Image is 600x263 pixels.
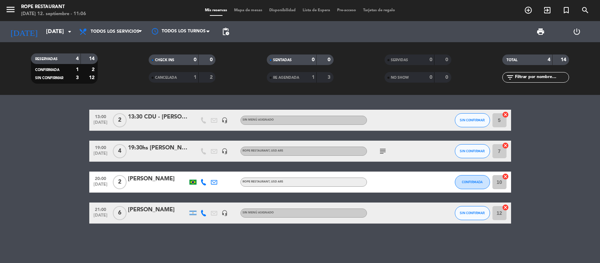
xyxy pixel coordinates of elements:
[391,58,408,62] span: SERVIDAS
[35,57,58,61] span: RESERVADAS
[5,4,16,15] i: menu
[506,73,514,82] i: filter_list
[35,76,63,80] span: SIN CONFIRMAR
[502,173,509,180] i: cancel
[128,143,188,153] div: 19:30hs [PERSON_NAME]
[243,149,283,152] span: ROPE RESTAURANT
[312,75,315,80] strong: 1
[210,57,214,62] strong: 0
[89,56,96,61] strong: 14
[231,8,266,12] span: Mapa de mesas
[113,175,127,189] span: 2
[92,213,109,221] span: [DATE]
[391,76,409,79] span: NO SHOW
[514,73,569,81] input: Filtrar por nombre...
[328,57,332,62] strong: 0
[92,151,109,159] span: [DATE]
[273,76,299,79] span: RE AGENDADA
[113,144,127,158] span: 4
[360,8,399,12] span: Tarjetas de regalo
[524,6,533,14] i: add_circle_outline
[460,118,485,122] span: SIN CONFIRMAR
[76,56,79,61] strong: 4
[113,113,127,127] span: 2
[221,27,230,36] span: pending_actions
[502,111,509,118] i: cancel
[89,75,96,80] strong: 12
[155,76,177,79] span: CANCELADA
[430,75,432,80] strong: 0
[445,75,450,80] strong: 0
[92,143,109,151] span: 19:00
[312,57,315,62] strong: 0
[430,57,432,62] strong: 0
[507,58,517,62] span: TOTAL
[21,11,86,18] div: [DATE] 12. septiembre - 11:06
[243,180,283,183] span: ROPE RESTAURANT
[543,6,551,14] i: exit_to_app
[210,75,214,80] strong: 2
[561,57,568,62] strong: 14
[5,24,43,39] i: [DATE]
[334,8,360,12] span: Pre-acceso
[502,142,509,149] i: cancel
[221,117,228,123] i: headset_mic
[194,57,196,62] strong: 0
[21,4,86,11] div: Rope restaurant
[35,68,59,72] span: CONFIRMADA
[221,210,228,216] i: headset_mic
[128,174,188,184] div: [PERSON_NAME]
[455,206,490,220] button: SIN CONFIRMAR
[581,6,589,14] i: search
[128,205,188,214] div: [PERSON_NAME]
[92,174,109,182] span: 20:00
[76,67,79,72] strong: 1
[201,8,231,12] span: Mis reservas
[562,6,570,14] i: turned_in_not
[445,57,450,62] strong: 0
[460,211,485,215] span: SIN CONFIRMAR
[221,148,228,154] i: headset_mic
[92,67,96,72] strong: 2
[299,8,334,12] span: Lista de Espera
[194,75,196,80] strong: 1
[548,57,550,62] strong: 4
[273,58,292,62] span: SENTADAS
[455,113,490,127] button: SIN CONFIRMAR
[243,211,274,214] span: Sin menú asignado
[559,21,595,42] div: LOG OUT
[91,29,139,34] span: Todos los servicios
[573,27,581,36] i: power_settings_new
[155,58,174,62] span: CHECK INS
[455,175,490,189] button: CONFIRMADA
[65,27,74,36] i: arrow_drop_down
[328,75,332,80] strong: 3
[92,120,109,128] span: [DATE]
[5,4,16,17] button: menu
[379,147,387,155] i: subject
[113,206,127,220] span: 6
[502,204,509,211] i: cancel
[266,8,299,12] span: Disponibilidad
[128,113,188,122] div: 13:30 CDU - [PERSON_NAME]
[455,144,490,158] button: SIN CONFIRMAR
[243,118,274,121] span: Sin menú asignado
[92,182,109,190] span: [DATE]
[270,180,283,183] span: , USD ARS
[76,75,79,80] strong: 3
[460,149,485,153] span: SIN CONFIRMAR
[270,149,283,152] span: , USD ARS
[92,205,109,213] span: 21:00
[462,180,483,184] span: CONFIRMADA
[92,112,109,120] span: 13:00
[536,27,545,36] span: print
